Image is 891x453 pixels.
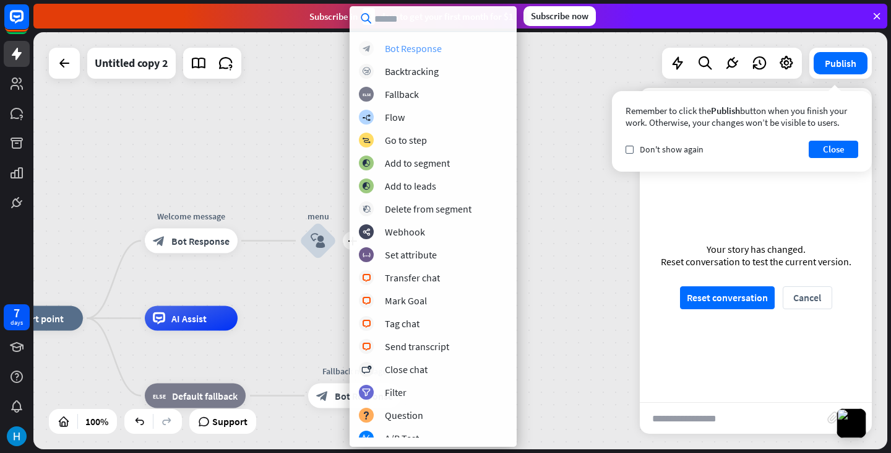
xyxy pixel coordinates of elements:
[363,205,371,213] i: block_delete_from_segment
[362,136,371,144] i: block_goto
[385,203,471,215] div: Delete from segment
[362,343,371,351] i: block_livechat
[362,159,371,167] i: block_add_to_segment
[385,248,437,261] div: Set attribute
[311,234,325,248] i: block_user_input
[385,386,407,398] div: Filter
[385,340,449,353] div: Send transcript
[153,235,165,247] i: block_bot_response
[348,237,357,245] i: plus
[661,255,851,268] div: Reset conversation to test the current version.
[385,294,427,307] div: Mark Goal
[362,320,371,328] i: block_livechat
[363,90,371,99] i: block_fallback
[362,182,371,190] i: block_add_to_segment
[385,226,425,238] div: Webhook
[385,363,428,376] div: Close chat
[385,111,405,123] div: Flow
[17,312,64,325] span: Start point
[814,52,867,74] button: Publish
[809,141,858,158] button: Close
[640,144,704,155] span: Don't show again
[363,411,370,420] i: block_question
[711,105,740,117] span: Publish
[11,319,23,327] div: days
[363,228,371,236] i: webhooks
[385,88,419,100] div: Fallback
[362,113,371,121] i: builder_tree
[626,105,858,128] div: Remember to click the button when you finish your work. Otherwise, your changes won’t be visible ...
[385,271,440,284] div: Transfer chat
[4,304,30,330] a: 7 days
[385,65,439,77] div: Backtracking
[171,235,230,247] span: Bot Response
[385,317,420,330] div: Tag chat
[361,366,371,374] i: block_close_chat
[362,274,371,282] i: block_livechat
[153,390,166,402] i: block_fallback
[385,432,419,444] div: A/B Test
[309,8,514,25] div: Subscribe in days to get your first month for $1
[362,389,371,397] i: filter
[680,286,775,309] button: Reset conversation
[281,210,355,222] div: menu
[385,134,427,146] div: Go to step
[385,180,436,192] div: Add to leads
[783,286,832,309] button: Cancel
[316,390,329,402] i: block_bot_response
[14,307,20,319] div: 7
[212,411,247,431] span: Support
[299,365,410,377] div: Fallback message
[385,157,450,169] div: Add to segment
[136,210,247,222] div: Welcome message
[363,45,371,53] i: block_bot_response
[385,409,423,421] div: Question
[385,42,442,55] div: Bot Response
[10,5,47,42] button: Open LiveChat chat widget
[363,251,371,259] i: block_set_attribute
[95,48,168,79] div: Untitled copy 2
[661,243,851,255] div: Your story has changed.
[171,312,207,325] span: AI Assist
[827,411,840,424] i: block_attachment
[82,411,112,431] div: 100%
[523,6,596,26] div: Subscribe now
[363,434,371,442] i: block_ab_testing
[335,390,393,402] span: Bot Response
[362,297,371,305] i: block_livechat
[172,390,238,402] span: Default fallback
[363,68,371,76] i: block_backtracking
